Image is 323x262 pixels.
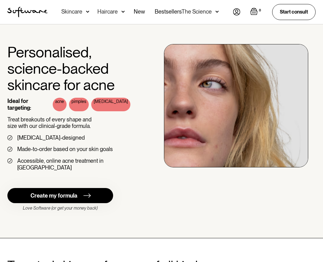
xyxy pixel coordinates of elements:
div: Accessible, online acne treatment in [GEOGRAPHIC_DATA] [17,158,133,171]
img: arrow down [121,9,125,15]
div: Love Software (or get your money back) [7,206,113,211]
div: Made-to-order based on your skin goals [17,146,113,153]
div: acne [53,98,67,111]
div: [MEDICAL_DATA]-designed [17,134,85,141]
a: Start consult [272,4,316,20]
div: 0 [258,8,262,13]
a: Create my formula [7,188,113,203]
div: pimples [69,98,89,111]
div: The Science [182,9,212,15]
img: arrow down [215,9,219,15]
div: Haircare [97,9,118,15]
div: Create my formula [31,192,77,199]
p: Treat breakouts of every shape and size with our clinical-grade formula. [7,116,133,129]
div: [MEDICAL_DATA] [91,98,130,111]
div: Skincare [61,9,82,15]
div: Ideal for targeting: [7,98,48,111]
img: arrow down [86,9,89,15]
h1: Personalised, science-backed skincare for acne [7,44,133,93]
a: Open cart [250,8,262,16]
a: home [7,7,47,17]
img: Software Logo [7,7,47,17]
